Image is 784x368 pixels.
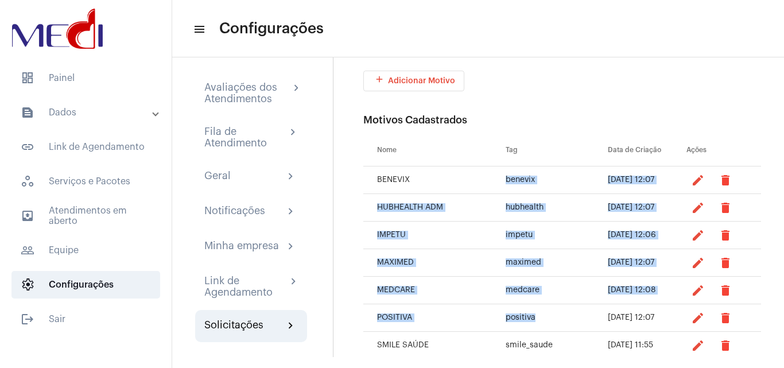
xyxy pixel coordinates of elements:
[719,284,732,297] mat-icon: delete
[719,311,732,325] mat-icon: delete
[363,194,506,222] td: HUBHEALTH ADM
[286,126,298,140] mat-icon: chevron_right
[719,201,732,215] mat-icon: delete
[506,277,608,304] td: medcare
[719,339,732,352] mat-icon: delete
[372,77,455,85] span: Adicionar Motivo
[21,140,34,154] mat-icon: sidenav icon
[506,134,608,166] th: Tag
[21,243,34,257] mat-icon: sidenav icon
[608,304,686,332] td: [DATE] 12:07
[204,170,231,184] div: Geral
[691,201,705,215] mat-icon: edit
[21,106,153,119] mat-panel-title: Dados
[608,249,686,277] td: [DATE] 12:07
[290,82,298,95] mat-icon: chevron_right
[11,271,160,299] span: Configurações
[506,249,608,277] td: maximed
[363,304,506,332] td: POSITIVA
[21,209,34,223] mat-icon: sidenav icon
[506,332,608,359] td: smile_saude
[21,175,34,188] span: sidenav icon
[363,166,506,194] td: BENEVIX
[21,312,34,326] mat-icon: sidenav icon
[284,240,298,254] mat-icon: chevron_right
[7,99,172,126] mat-expansion-panel-header: sidenav iconDados
[287,275,298,289] mat-icon: chevron_right
[506,194,608,222] td: hubhealth
[372,74,386,88] mat-icon: add
[363,71,464,91] button: Adicionar Motivo
[691,173,705,187] mat-icon: edit
[608,134,686,166] th: Data de Criação
[9,6,106,52] img: d3a1b5fa-500b-b90f-5a1c-719c20e9830b.png
[363,249,506,277] td: MAXIMED
[204,319,263,333] div: Solicitações
[193,22,204,36] mat-icon: sidenav icon
[363,134,506,166] th: Nome
[363,114,761,126] div: Motivos Cadastrados
[363,222,506,249] td: IMPETU
[204,126,286,149] div: Fila de Atendimento
[608,194,686,222] td: [DATE] 12:07
[608,166,686,194] td: [DATE] 12:07
[21,106,34,119] mat-icon: sidenav icon
[21,71,34,85] span: sidenav icon
[691,284,705,297] mat-icon: edit
[204,275,287,298] div: Link de Agendamento
[506,304,608,332] td: positiva
[204,205,265,219] div: Notificações
[691,228,705,242] mat-icon: edit
[11,168,160,195] span: Serviços e Pacotes
[719,173,732,187] mat-icon: delete
[608,222,686,249] td: [DATE] 12:06
[11,237,160,264] span: Equipe
[719,228,732,242] mat-icon: delete
[11,202,160,230] span: Atendimentos em aberto
[219,20,324,38] span: Configurações
[284,205,298,219] mat-icon: chevron_right
[719,256,732,270] mat-icon: delete
[691,339,705,352] mat-icon: edit
[11,133,160,161] span: Link de Agendamento
[11,305,160,333] span: Sair
[691,256,705,270] mat-icon: edit
[686,134,761,166] th: Ações
[506,166,608,194] td: benevix
[284,170,298,184] mat-icon: chevron_right
[363,332,506,359] td: SMILE SAÚDE
[21,278,34,292] span: sidenav icon
[608,332,686,359] td: [DATE] 11:55
[284,319,298,333] mat-icon: chevron_right
[506,222,608,249] td: impetu
[363,277,506,304] td: MEDCARE
[204,240,279,254] div: Minha empresa
[11,64,160,92] span: Painel
[204,82,290,104] div: Avaliações dos Atendimentos
[691,311,705,325] mat-icon: edit
[608,277,686,304] td: [DATE] 12:08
